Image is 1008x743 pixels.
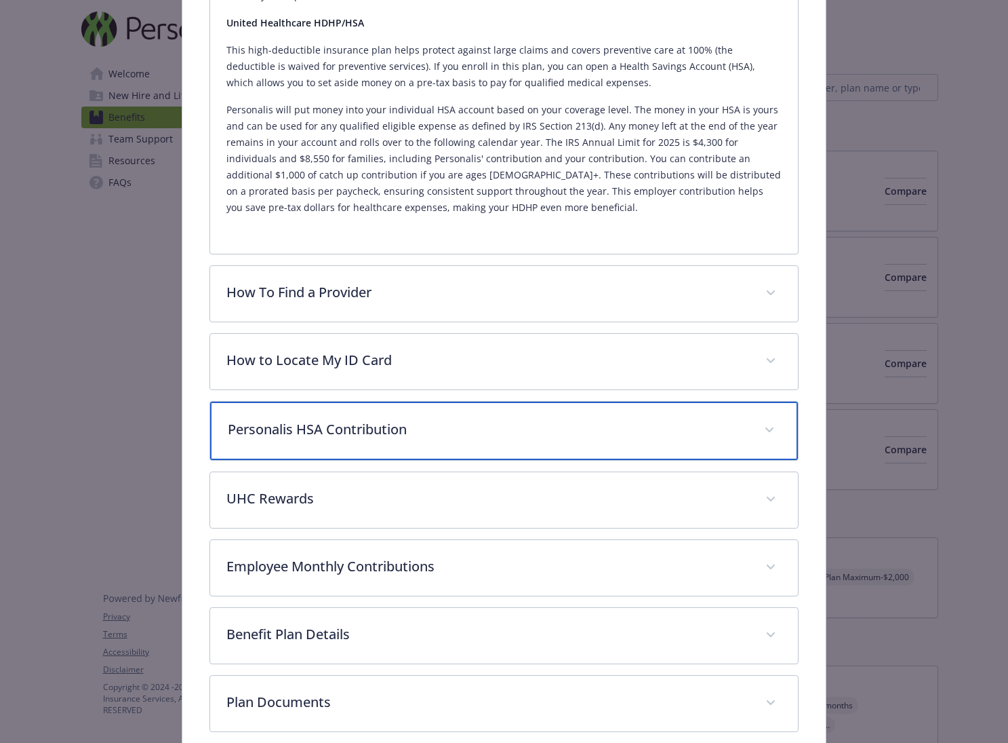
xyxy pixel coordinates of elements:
[226,489,750,509] p: UHC Rewards
[210,402,799,460] div: Personalis HSA Contribution
[210,266,799,322] div: How To Find a Provider
[226,556,750,577] p: Employee Monthly Contributions
[226,692,750,712] p: Plan Documents
[226,282,750,303] p: How To Find a Provider
[228,419,748,440] p: Personalis HSA Contribution
[226,624,750,645] p: Benefit Plan Details
[226,102,782,216] p: Personalis will put money into your individual HSA account based on your coverage level. The mone...
[226,350,750,370] p: How to Locate My ID Card
[226,42,782,91] p: This high-deductible insurance plan helps protect against large claims and covers preventive care...
[210,608,799,664] div: Benefit Plan Details
[210,472,799,528] div: UHC Rewards
[210,540,799,596] div: Employee Monthly Contributions
[210,676,799,731] div: Plan Documents
[210,334,799,389] div: How to Locate My ID Card
[226,16,364,29] strong: United Healthcare HDHP/HSA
